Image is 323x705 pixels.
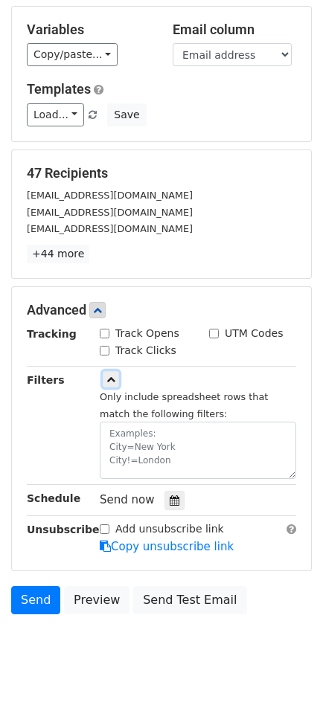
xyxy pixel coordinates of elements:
[27,103,84,126] a: Load...
[100,540,234,553] a: Copy unsubscribe link
[225,326,283,341] label: UTM Codes
[27,165,296,181] h5: 47 Recipients
[27,245,89,263] a: +44 more
[11,586,60,614] a: Send
[27,43,118,66] a: Copy/paste...
[173,22,296,38] h5: Email column
[27,492,80,504] strong: Schedule
[133,586,246,614] a: Send Test Email
[27,190,193,201] small: [EMAIL_ADDRESS][DOMAIN_NAME]
[100,493,155,506] span: Send now
[115,343,176,358] label: Track Clicks
[100,391,268,419] small: Only include spreadsheet rows that match the following filters:
[115,521,224,537] label: Add unsubscribe link
[64,586,129,614] a: Preview
[27,81,91,97] a: Templates
[27,207,193,218] small: [EMAIL_ADDRESS][DOMAIN_NAME]
[27,223,193,234] small: [EMAIL_ADDRESS][DOMAIN_NAME]
[27,22,150,38] h5: Variables
[27,302,296,318] h5: Advanced
[115,326,179,341] label: Track Opens
[107,103,146,126] button: Save
[27,524,100,535] strong: Unsubscribe
[27,374,65,386] strong: Filters
[27,328,77,340] strong: Tracking
[249,634,323,705] iframe: Chat Widget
